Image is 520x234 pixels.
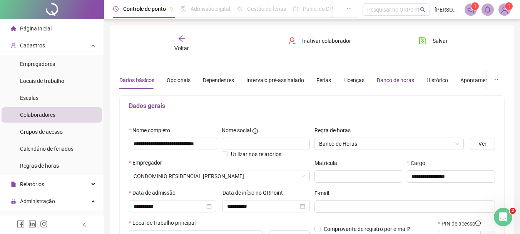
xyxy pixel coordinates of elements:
span: file-done [181,6,186,12]
span: sun [237,6,242,12]
span: Regras de horas [20,163,59,169]
span: Gestão de férias [247,6,286,12]
span: clock-circle [113,6,119,12]
div: Dependentes [203,76,234,84]
span: file [11,182,16,187]
button: Inativar colaborador [283,35,357,47]
span: TEKTON EMPREENDIMENTOS LTDA [134,170,305,182]
label: Nome completo [129,126,175,135]
label: Local de trabalho principal [129,219,201,227]
span: Nome social [222,126,251,135]
div: Opcionais [167,76,191,84]
span: Banco de Horas [319,138,460,150]
button: Salvar [413,35,453,47]
span: dashboard [293,6,298,12]
div: Licenças [343,76,365,84]
span: info-circle [475,221,481,226]
span: Inativar colaborador [302,37,351,45]
span: Ver [478,140,487,148]
span: Comprovante de registro por e-mail? [324,226,410,232]
span: arrow-left [178,35,186,42]
img: 52826 [499,4,510,15]
div: Dados básicos [119,76,154,84]
span: user-add [11,43,16,48]
span: PIN de acesso [441,219,481,228]
span: Utilizar nos relatórios [231,151,281,157]
span: facebook [17,220,25,228]
label: Data de início no QRPoint [222,189,288,197]
span: Empregadores [20,61,55,67]
span: [PERSON_NAME] [435,5,460,14]
span: Locais de trabalho [20,78,64,84]
h5: Dados gerais [129,101,495,111]
span: search [420,7,426,13]
span: Colaboradores [20,112,55,118]
sup: Atualize o seu contato no menu Meus Dados [505,2,513,10]
iframe: Intercom live chat [494,208,512,226]
span: home [11,26,16,31]
span: ellipsis [346,6,352,12]
span: Painel do DP [303,6,333,12]
span: Controle de ponto [123,6,166,12]
span: Grupos de acesso [20,129,63,135]
div: Férias [316,76,331,84]
div: Intervalo pré-assinalado [246,76,304,84]
span: user-delete [288,37,296,45]
button: ellipsis [487,71,505,89]
label: Data de admissão [129,189,181,197]
span: 1 [474,3,477,9]
span: Escalas [20,95,38,101]
span: info-circle [252,128,258,134]
span: Salvar [433,37,448,45]
label: Empregador [129,158,167,167]
span: ellipsis [493,77,498,82]
span: notification [467,6,474,13]
label: Cargo [407,159,430,167]
button: Ver [470,138,495,150]
span: bell [484,6,491,13]
span: Página inicial [20,25,52,32]
sup: 1 [471,2,479,10]
span: lock [11,199,16,204]
span: pushpin [169,7,174,12]
label: Matrícula [314,159,342,167]
span: Admissão digital [191,6,230,12]
span: left [82,222,87,227]
div: Histórico [426,76,448,84]
span: Calendário de feriados [20,146,74,152]
span: Voltar [174,45,189,51]
span: instagram [40,220,48,228]
span: Relatórios [20,181,44,187]
div: Banco de horas [377,76,414,84]
span: linkedin [28,220,36,228]
span: Administração [20,198,55,204]
label: E-mail [314,189,334,197]
span: 1 [508,3,510,9]
span: Cadastros [20,42,45,49]
div: Apontamentos [460,76,496,84]
span: 2 [510,208,516,214]
label: Regra de horas [314,126,356,135]
span: save [419,37,426,45]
